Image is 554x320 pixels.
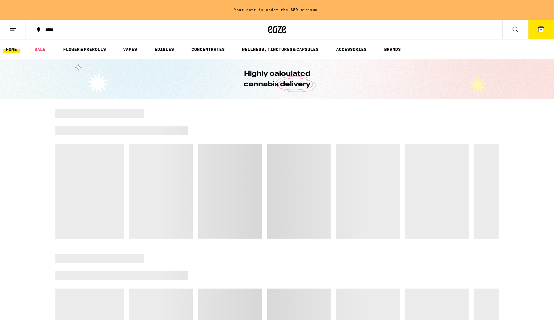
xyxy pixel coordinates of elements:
[381,46,404,53] a: BRANDS
[528,20,554,39] button: 2
[31,46,49,53] a: SALE
[540,28,542,32] span: 2
[151,46,177,53] a: EDIBLES
[226,69,328,90] h1: Highly calculated cannabis delivery
[60,46,109,53] a: FLOWER & PREROLLS
[120,46,140,53] a: VAPES
[333,46,370,53] a: ACCESSORIES
[188,46,228,53] a: CONCENTRATES
[3,46,20,53] a: HOME
[239,46,322,53] a: WELLNESS, TINCTURES & CAPSULES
